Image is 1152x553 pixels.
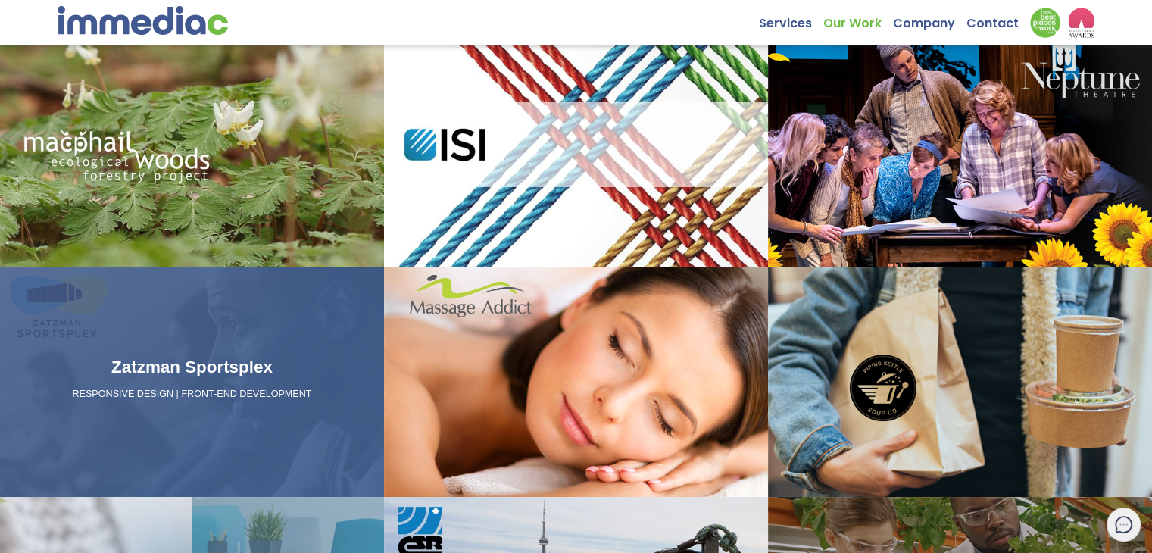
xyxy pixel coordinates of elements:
img: immediac [58,6,228,35]
a: Our Work [823,8,893,31]
img: logo2_wea_nobg.webp [1068,8,1094,38]
a: Contact [966,8,1030,31]
h3: Zatzman Sportsplex [6,355,378,380]
p: RESPONSIVE DESIGN | FRONT-END DEVELOPMENT [6,388,378,401]
a: Services [759,8,823,31]
img: Down [1030,8,1060,38]
a: Company [893,8,966,31]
